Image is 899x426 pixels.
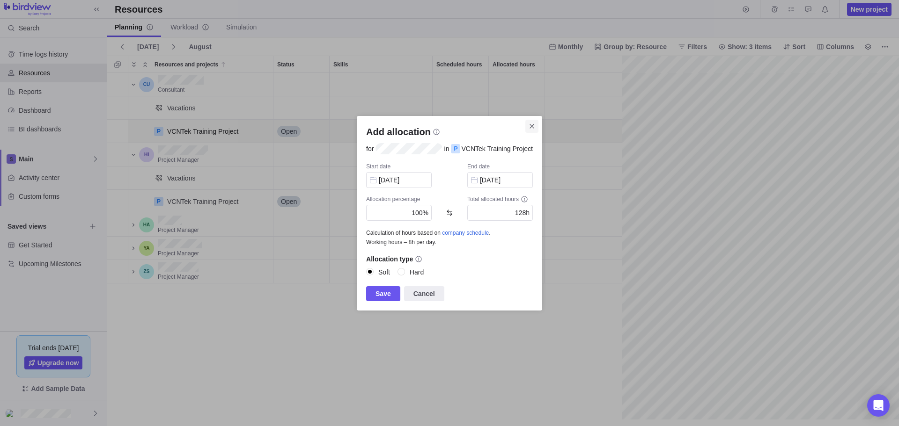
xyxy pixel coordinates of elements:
svg: info-description [433,128,440,136]
svg: info-description [521,195,528,203]
span: Save [376,288,391,299]
div: Total allocated hours [467,195,533,203]
div: Working hours – 8h per day. [366,238,533,247]
span: for [366,144,376,153]
div: Open Intercom Messenger [867,394,890,417]
div: Allocation percentage [366,195,432,205]
input: End date [467,172,533,188]
h2: Add allocation [366,125,431,138]
div: Start date [366,163,432,172]
span: Cancel [413,288,435,299]
span: in [444,144,451,153]
svg: info-description [415,255,422,263]
div: Soft [378,268,390,276]
div: P [451,144,460,153]
a: Company schedule [442,230,489,236]
div: End date [467,163,533,172]
span: Save [366,286,400,301]
input: Start date [366,172,432,188]
span: Close [525,120,538,133]
input: Soft [366,268,375,276]
div: Hard [410,268,424,276]
div: Calculation of hours based on . [366,228,533,247]
span: Cancel [404,286,444,301]
span: 100% [412,209,428,217]
span: VCNTek Training Project [460,144,533,153]
input: Hard [398,268,406,276]
div: Allocation type [366,254,533,264]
